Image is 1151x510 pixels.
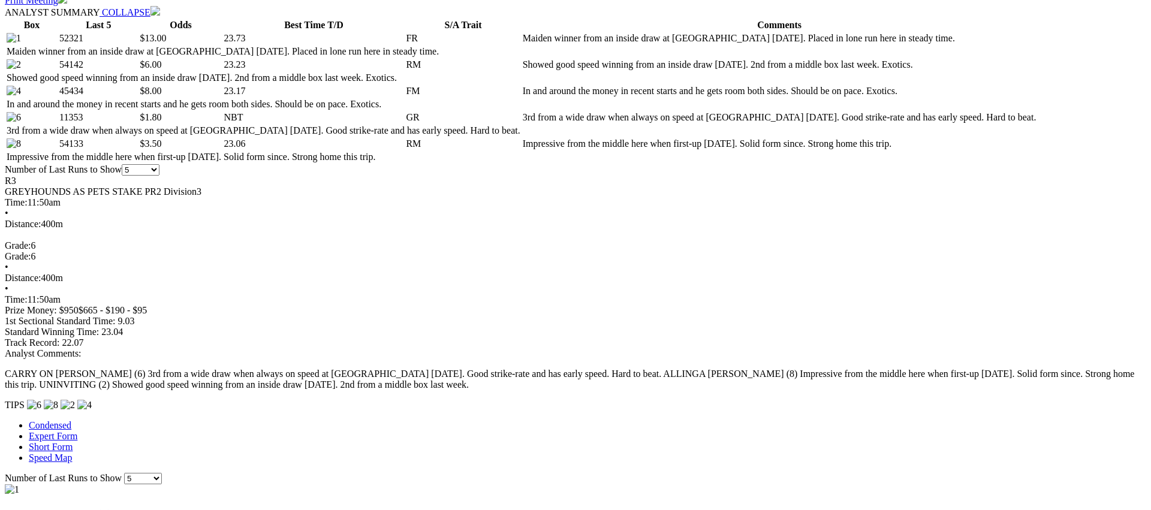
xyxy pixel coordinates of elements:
td: Showed good speed winning from an inside draw [DATE]. 2nd from a middle box last week. Exotics. [6,72,521,84]
td: RM [405,59,520,71]
img: chevron-down-white.svg [150,6,160,16]
span: 23.04 [101,327,123,337]
td: 45434 [59,85,138,97]
img: 1 [5,484,19,495]
img: 6 [27,400,41,411]
span: Track Record: [5,337,59,348]
div: 400m [5,219,1146,230]
span: Time: [5,197,28,207]
td: In and around the money in recent starts and he gets room both sides. Should be on pace. Exotics. [522,85,1037,97]
td: 3rd from a wide draw when always on speed at [GEOGRAPHIC_DATA] [DATE]. Good strike-rate and has e... [6,125,521,137]
div: GREYHOUNDS AS PETS STAKE PR2 Division3 [5,186,1146,197]
span: COLLAPSE [102,7,150,17]
td: 52321 [59,32,138,44]
td: RM [405,138,520,150]
span: Distance: [5,273,41,283]
img: 2 [7,59,21,70]
img: 6 [7,112,21,123]
th: Best Time T/D [224,19,405,31]
span: 1st Sectional Standard Time: [5,316,115,326]
td: 23.06 [224,138,405,150]
span: Number of Last Runs to Show [5,473,122,483]
a: Speed Map [29,452,72,463]
div: Prize Money: $950 [5,305,1146,316]
span: $3.50 [140,138,162,149]
td: 3rd from a wide draw when always on speed at [GEOGRAPHIC_DATA] [DATE]. Good strike-rate and has e... [522,111,1037,123]
span: $1.80 [140,112,162,122]
span: Distance: [5,219,41,229]
td: 23.17 [224,85,405,97]
div: 400m [5,273,1146,283]
span: TIPS [5,400,25,410]
span: $13.00 [140,33,167,43]
td: Maiden winner from an inside draw at [GEOGRAPHIC_DATA] [DATE]. Placed in lone run here in steady ... [522,32,1037,44]
a: Condensed [29,420,71,430]
a: COLLAPSE [100,7,160,17]
td: Maiden winner from an inside draw at [GEOGRAPHIC_DATA] [DATE]. Placed in lone run here in steady ... [6,46,521,58]
th: Last 5 [59,19,138,31]
td: Impressive from the middle here when first-up [DATE]. Solid form since. Strong home this trip. [6,151,521,163]
a: Short Form [29,442,73,452]
td: FM [405,85,520,97]
td: Impressive from the middle here when first-up [DATE]. Solid form since. Strong home this trip. [522,138,1037,150]
img: 4 [77,400,92,411]
td: GR [405,111,520,123]
th: Odds [140,19,222,31]
td: 11353 [59,111,138,123]
td: Showed good speed winning from an inside draw [DATE]. 2nd from a middle box last week. Exotics. [522,59,1037,71]
div: 6 [5,251,1146,262]
th: S/A Trait [405,19,520,31]
div: 11:50am [5,294,1146,305]
td: 23.73 [224,32,405,44]
td: 54133 [59,138,138,150]
a: Expert Form [29,431,77,441]
span: Time: [5,294,28,304]
span: Standard Winning Time: [5,327,99,337]
div: 6 [5,240,1146,251]
td: 54142 [59,59,138,71]
span: Analyst Comments: [5,348,82,358]
span: • [5,262,8,272]
span: $665 - $190 - $95 [79,305,147,315]
td: In and around the money in recent starts and he gets room both sides. Should be on pace. Exotics. [6,98,521,110]
th: Comments [522,19,1037,31]
img: 4 [7,86,21,96]
img: 8 [44,400,58,411]
span: • [5,283,8,294]
span: 22.07 [62,337,83,348]
span: $6.00 [140,59,162,70]
span: • [5,208,8,218]
span: 9.03 [117,316,134,326]
div: 11:50am [5,197,1146,208]
span: R3 [5,176,16,186]
div: Number of Last Runs to Show [5,164,1146,176]
p: CARRY ON [PERSON_NAME] (6) 3rd from a wide draw when always on speed at [GEOGRAPHIC_DATA] [DATE].... [5,369,1146,390]
img: 1 [7,33,21,44]
th: Box [6,19,58,31]
span: $8.00 [140,86,162,96]
td: 23.23 [224,59,405,71]
span: Grade: [5,251,31,261]
div: ANALYST SUMMARY [5,6,1146,18]
img: 8 [7,138,21,149]
span: Grade: [5,240,31,251]
img: 2 [61,400,75,411]
td: FR [405,32,520,44]
td: NBT [224,111,405,123]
